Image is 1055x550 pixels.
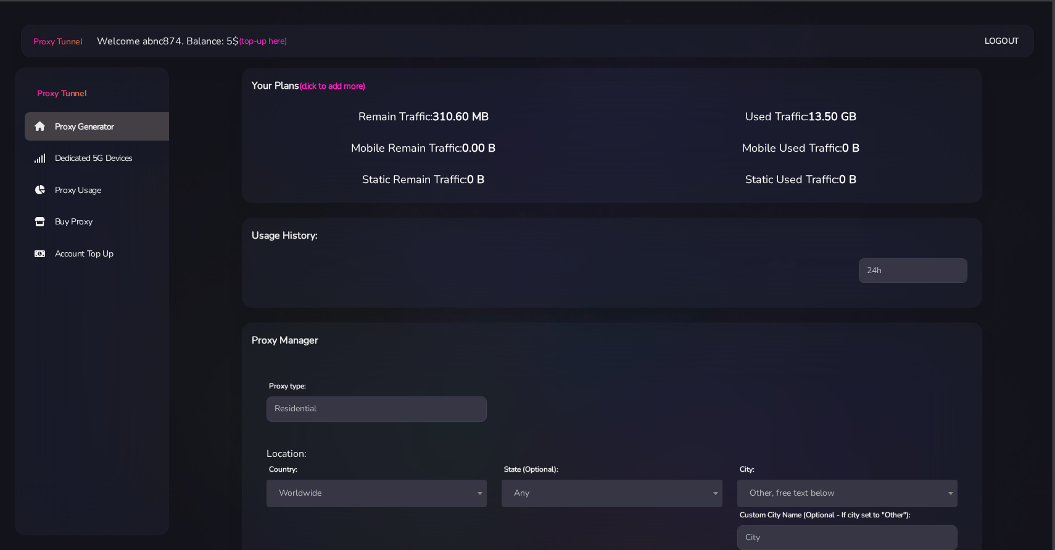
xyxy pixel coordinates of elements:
label: Country: [269,464,297,475]
h6: Your Plans [252,78,666,94]
input: City [737,525,958,550]
a: Proxy Tunnel [15,67,169,100]
span: Any [509,485,714,502]
div: Remain Traffic: [234,109,612,125]
label: State (Optional): [504,464,558,475]
span: Proxy Tunnel [37,88,86,99]
span: 13.50 GB [808,109,856,124]
span: Worldwide [267,480,487,507]
div: Static Remain Traffic: [234,171,612,188]
div: Mobile Remain Traffic: [234,140,612,157]
label: Proxy type: [269,380,306,392]
h6: Proxy Manager [252,332,666,348]
label: City: [740,464,755,475]
span: Other, free text below [745,485,950,502]
iframe: Webchat Widget [995,490,1040,535]
a: Dedicated 5G Devices [25,144,179,173]
div: Used Traffic: [612,109,990,125]
div: Location: [259,446,965,461]
span: 0 B [839,172,856,187]
span: 0 B [842,141,859,155]
h6: Usage History: [252,228,666,244]
a: Proxy Tunnel [31,31,82,51]
a: (click to add more) [299,80,365,92]
div: Mobile Used Traffic: [612,140,990,157]
span: Other, free text below [737,480,958,507]
div: Static Used Traffic: [612,171,990,188]
a: Proxy Usage [25,176,179,205]
li: Welcome abnc874. Balance: 5$ [82,34,286,49]
a: Buy Proxy [25,208,179,236]
span: 0.00 B [462,141,495,155]
span: Proxy Tunnel [33,36,82,47]
span: 0 B [467,172,484,187]
a: Logout [985,30,1019,52]
span: Any [502,480,722,507]
a: (top-up here) [239,35,286,47]
a: Proxy Generator [25,112,179,141]
span: Worldwide [274,485,479,502]
a: Account Top Up [25,240,179,268]
span: 310.60 MB [432,109,489,124]
label: Custom City Name (Optional - If city set to "Other"): [740,509,911,520]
